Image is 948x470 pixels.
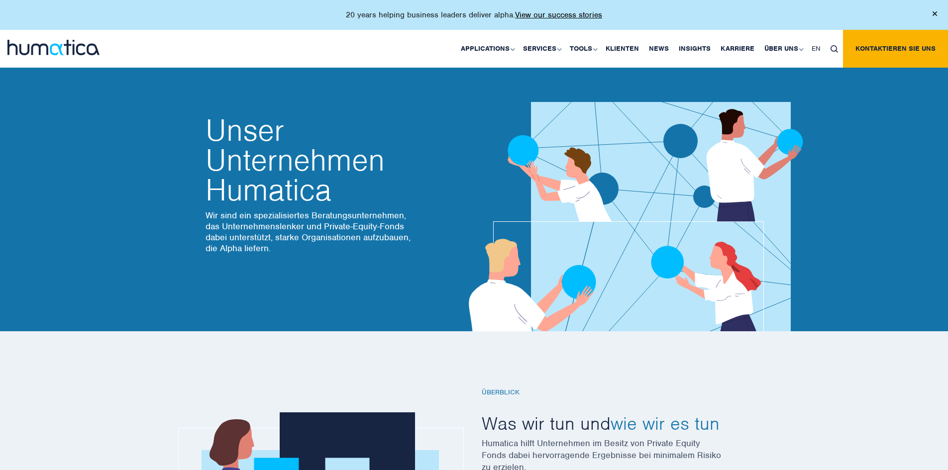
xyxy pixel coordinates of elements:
span: EN [812,44,821,53]
a: View our success stories [515,10,602,20]
img: about_banner1 [439,44,831,331]
a: Karriere [716,30,759,68]
span: Unser Unternehmen [206,115,420,175]
img: search_icon [831,45,838,53]
a: Services [518,30,565,68]
img: logo [7,40,100,55]
h2: Was wir tun und [482,412,750,435]
a: EN [807,30,826,68]
a: Klienten [601,30,644,68]
a: Kontaktieren Sie uns [843,30,948,68]
a: Über uns [759,30,807,68]
p: 20 years helping business leaders deliver alpha. [346,10,602,20]
a: Applications [456,30,518,68]
a: Tools [565,30,601,68]
h6: Überblick [482,388,750,397]
h2: Humatica [206,115,420,205]
a: Insights [674,30,716,68]
a: News [644,30,674,68]
p: Wir sind ein spezialisiertes Beratungsunternehmen, das Unternehmenslenker und Private-Equity-Fond... [206,210,420,254]
span: wie wir es tun [611,412,720,435]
